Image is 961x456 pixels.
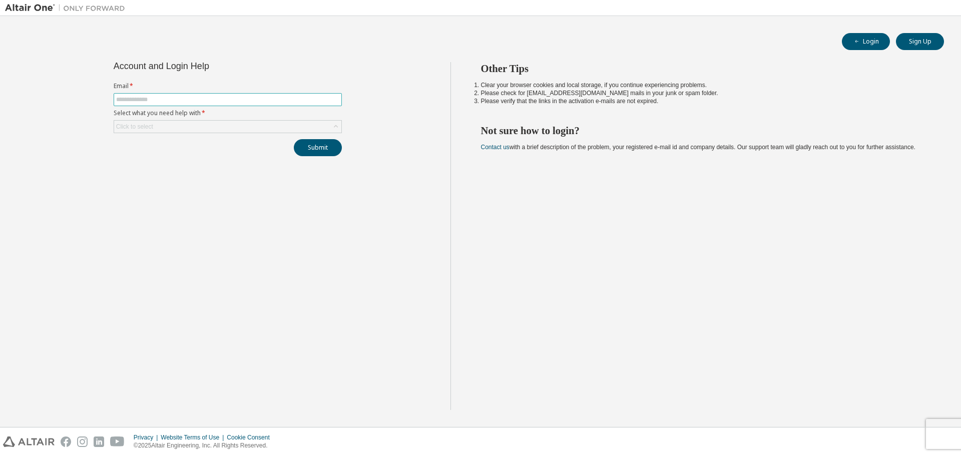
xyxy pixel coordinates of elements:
p: © 2025 Altair Engineering, Inc. All Rights Reserved. [134,441,276,450]
h2: Other Tips [481,62,926,75]
label: Select what you need help with [114,109,342,117]
img: altair_logo.svg [3,436,55,447]
span: with a brief description of the problem, your registered e-mail id and company details. Our suppo... [481,144,915,151]
li: Please verify that the links in the activation e-mails are not expired. [481,97,926,105]
a: Contact us [481,144,510,151]
img: youtube.svg [110,436,125,447]
img: facebook.svg [61,436,71,447]
button: Sign Up [896,33,944,50]
div: Privacy [134,433,161,441]
button: Login [842,33,890,50]
img: linkedin.svg [94,436,104,447]
div: Click to select [114,121,341,133]
label: Email [114,82,342,90]
h2: Not sure how to login? [481,124,926,137]
li: Clear your browser cookies and local storage, if you continue experiencing problems. [481,81,926,89]
div: Website Terms of Use [161,433,227,441]
div: Click to select [116,123,153,131]
button: Submit [294,139,342,156]
div: Cookie Consent [227,433,275,441]
div: Account and Login Help [114,62,296,70]
img: Altair One [5,3,130,13]
img: instagram.svg [77,436,88,447]
li: Please check for [EMAIL_ADDRESS][DOMAIN_NAME] mails in your junk or spam folder. [481,89,926,97]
